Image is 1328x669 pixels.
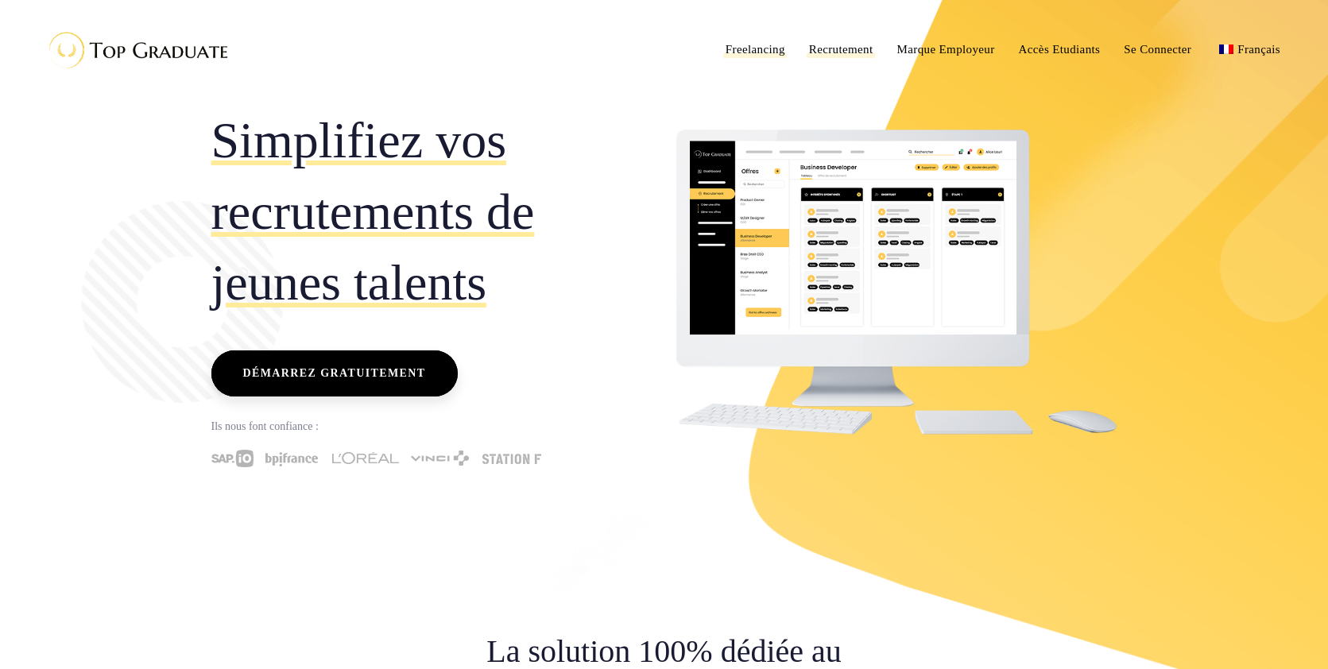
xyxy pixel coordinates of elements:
[211,105,652,319] h2: Simplifiez vos recrutements de jeunes talents
[1019,43,1101,56] span: Accès Etudiants
[211,350,458,396] a: Démarrez gratuitement
[1249,593,1328,669] iframe: Chat Widget
[36,24,234,75] img: Top Graduate
[211,416,652,437] p: Ils nous font confiance :
[1219,44,1233,54] img: Français
[1124,43,1191,56] span: Se Connecter
[676,130,1117,435] img: Computer-Top-Graduate-Recrutements-demo
[1237,43,1280,56] span: Français
[242,363,425,384] span: Démarrez gratuitement
[726,43,785,56] span: Freelancing
[1249,593,1328,669] div: Widget de chat
[809,43,873,56] span: Recrutement
[897,43,995,56] span: Marque Employeur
